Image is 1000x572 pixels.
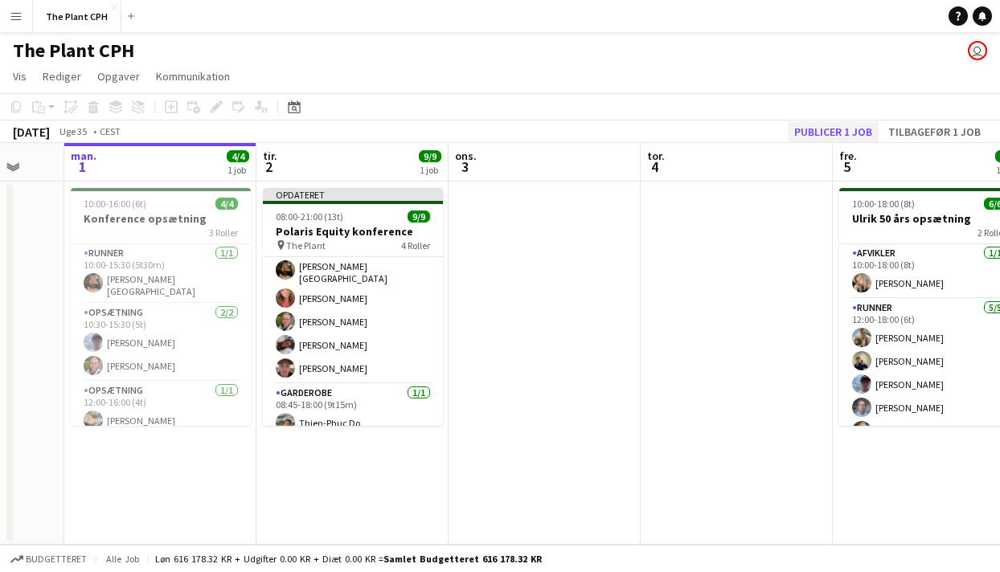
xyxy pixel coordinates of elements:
[13,124,50,140] div: [DATE]
[71,244,251,304] app-card-role: Runner1/110:00-15:30 (5t30m)[PERSON_NAME][GEOGRAPHIC_DATA]
[647,149,665,163] span: tor.
[71,188,251,426] app-job-card: 10:00-16:00 (6t)4/4Konference opsætning3 RollerRunner1/110:00-15:30 (5t30m)[PERSON_NAME][GEOGRAPH...
[150,66,236,87] a: Kommunikation
[71,149,96,163] span: man.
[100,125,121,137] div: CEST
[68,157,96,176] span: 1
[263,188,443,201] div: Opdateret
[263,224,443,239] h3: Polaris Equity konference
[71,382,251,436] app-card-role: Opsætning1/112:00-16:00 (4t)[PERSON_NAME]
[215,198,238,210] span: 4/4
[263,149,277,163] span: tir.
[33,1,121,32] button: The Plant CPH
[97,69,140,84] span: Opgaver
[71,211,251,226] h3: Konference opsætning
[71,304,251,382] app-card-role: Opsætning2/210:30-15:30 (5t)[PERSON_NAME][PERSON_NAME]
[13,39,134,63] h1: The Plant CPH
[260,157,277,176] span: 2
[227,150,249,162] span: 4/4
[968,41,987,60] app-user-avatar: Magnus Pedersen
[209,227,238,239] span: 3 Roller
[43,69,81,84] span: Rediger
[839,149,857,163] span: fre.
[103,553,141,565] span: Alle job
[84,198,146,210] span: 10:00-16:00 (6t)
[453,157,477,176] span: 3
[53,125,93,137] span: Uge 35
[420,164,441,176] div: 1 job
[263,188,443,426] app-job-card: Opdateret08:00-21:00 (13t)9/9Polaris Equity konference The Plant4 Roller[PERSON_NAME]Tjener6/608:...
[6,66,33,87] a: Vis
[408,210,430,223] span: 9/9
[645,157,665,176] span: 4
[36,66,88,87] a: Rediger
[852,198,915,210] span: 10:00-18:00 (8t)
[788,121,879,142] button: Publicer 1 job
[91,66,146,87] a: Opgaver
[8,550,89,568] button: Budgetteret
[383,553,542,565] span: Samlet budgetteret 616 178.32 KR
[26,554,87,565] span: Budgetteret
[401,239,430,251] span: 4 Roller
[263,384,443,439] app-card-role: Garderobe1/108:45-18:00 (9t15m)Thien-Phuc Do
[227,164,248,176] div: 1 job
[155,553,542,565] div: Løn 616 178.32 KR + Udgifter 0.00 KR + Diæt 0.00 KR =
[13,69,27,84] span: Vis
[882,121,987,142] button: Tilbagefør 1 job
[263,208,443,384] app-card-role: Tjener6/608:00-21:00 (13t)[PERSON_NAME][PERSON_NAME][GEOGRAPHIC_DATA][PERSON_NAME][PERSON_NAME][P...
[156,69,230,84] span: Kommunikation
[837,157,857,176] span: 5
[276,210,343,223] span: 08:00-21:00 (13t)
[455,149,477,163] span: ons.
[419,150,441,162] span: 9/9
[286,239,326,251] span: The Plant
